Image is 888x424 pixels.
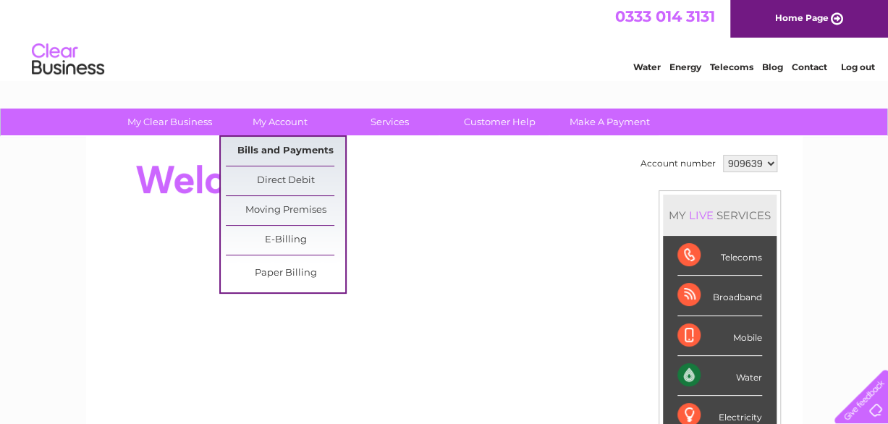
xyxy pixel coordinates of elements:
a: Telecoms [710,62,753,72]
a: Bills and Payments [226,137,345,166]
div: LIVE [686,208,716,222]
a: Direct Debit [226,166,345,195]
a: 0333 014 3131 [615,7,715,25]
div: Mobile [677,316,762,356]
div: Clear Business is a trading name of Verastar Limited (registered in [GEOGRAPHIC_DATA] No. 3667643... [103,8,787,70]
div: MY SERVICES [663,195,777,236]
a: Make A Payment [550,109,669,135]
a: Contact [792,62,827,72]
a: Services [330,109,449,135]
td: Account number [637,151,719,176]
a: Water [633,62,661,72]
a: My Clear Business [110,109,229,135]
div: Water [677,356,762,396]
img: logo.png [31,38,105,82]
a: My Account [220,109,339,135]
a: E-Billing [226,226,345,255]
a: Log out [840,62,874,72]
a: Customer Help [440,109,559,135]
a: Moving Premises [226,196,345,225]
a: Paper Billing [226,259,345,288]
div: Telecoms [677,236,762,276]
a: Energy [669,62,701,72]
a: Blog [762,62,783,72]
div: Broadband [677,276,762,315]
